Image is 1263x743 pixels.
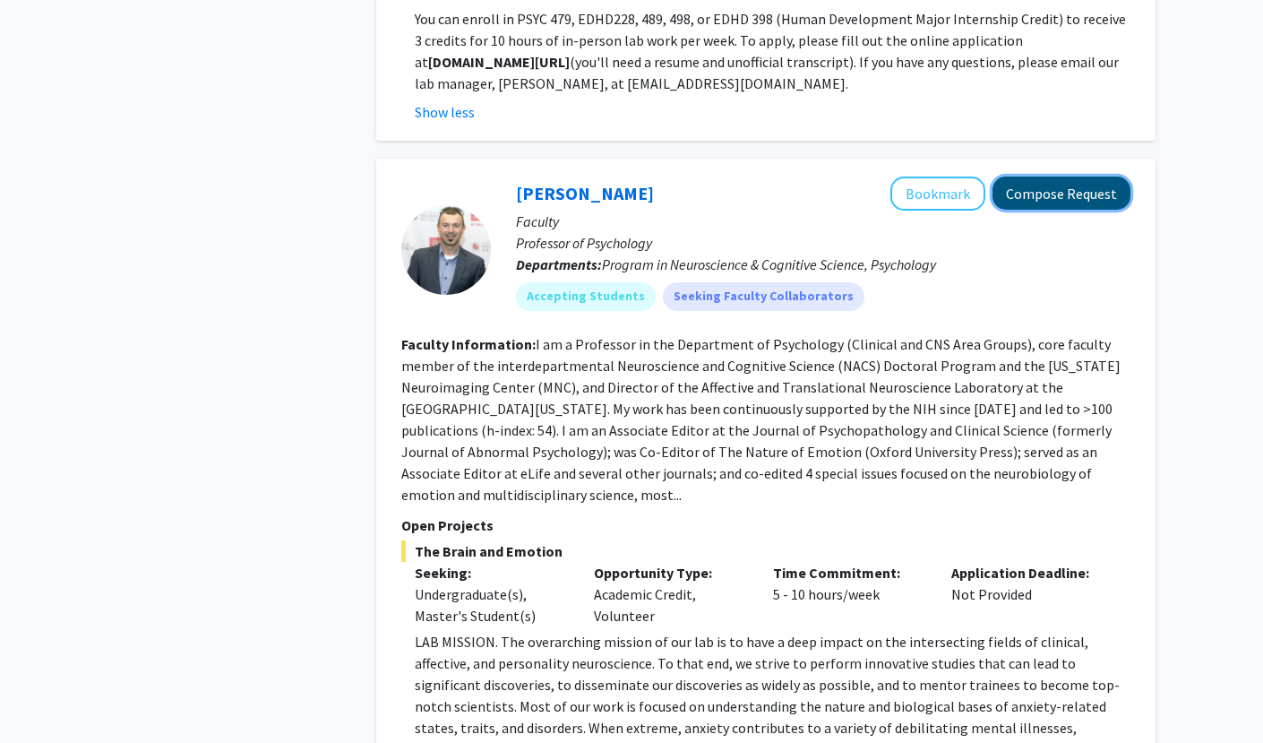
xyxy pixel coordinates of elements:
[760,562,939,626] div: 5 - 10 hours/week
[13,662,76,730] iframe: Chat
[415,8,1130,94] p: You can enroll in PSYC 479, EDHD228, 489, 498, or EDHD 398 (Human Development Major Internship Cr...
[516,232,1130,254] p: Professor of Psychology
[401,540,1130,562] span: The Brain and Emotion
[401,514,1130,536] p: Open Projects
[401,335,536,353] b: Faculty Information:
[516,182,654,204] a: [PERSON_NAME]
[992,177,1130,210] button: Compose Request to Alexander Shackman
[890,177,985,211] button: Add Alexander Shackman to Bookmarks
[773,562,925,583] p: Time Commitment:
[415,583,567,626] div: Undergraduate(s), Master's Student(s)
[516,255,602,273] b: Departments:
[516,282,656,311] mat-chip: Accepting Students
[580,562,760,626] div: Academic Credit, Volunteer
[594,562,746,583] p: Opportunity Type:
[602,255,936,273] span: Program in Neuroscience & Cognitive Science, Psychology
[938,562,1117,626] div: Not Provided
[516,211,1130,232] p: Faculty
[428,53,570,71] strong: [DOMAIN_NAME][URL]
[401,335,1121,504] fg-read-more: I am a Professor in the Department of Psychology (Clinical and CNS Area Groups), core faculty mem...
[415,101,475,123] button: Show less
[663,282,864,311] mat-chip: Seeking Faculty Collaborators
[951,562,1104,583] p: Application Deadline:
[415,562,567,583] p: Seeking:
